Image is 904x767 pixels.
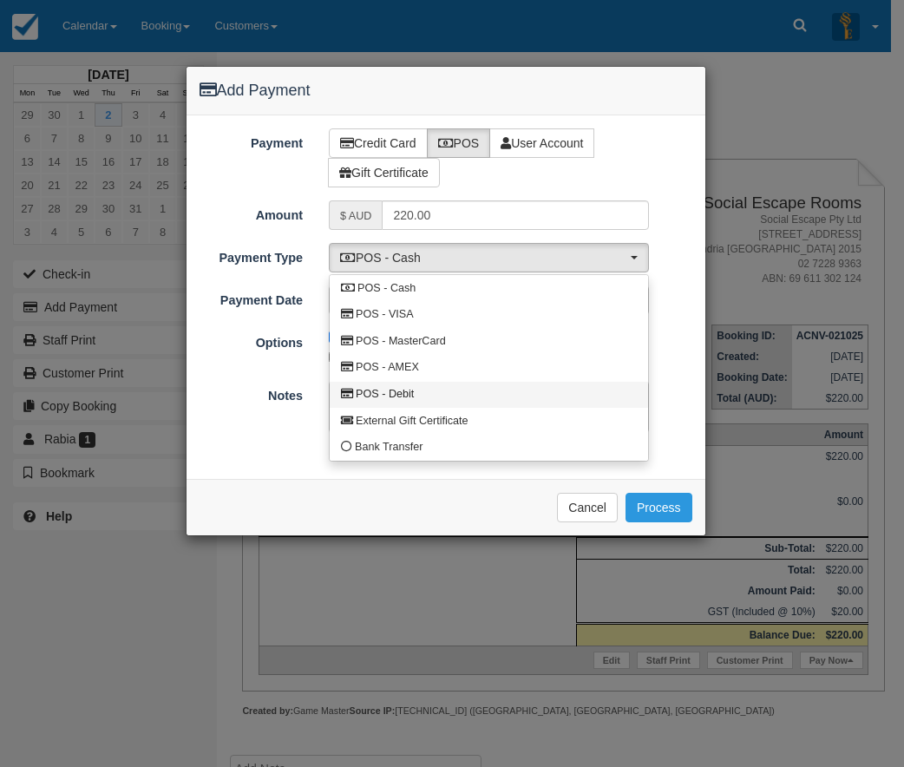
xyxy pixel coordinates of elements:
label: Payment Date [187,285,317,310]
label: Payment [187,128,317,153]
small: $ AUD [340,210,371,222]
label: Notes [187,381,317,405]
button: POS - Cash [329,243,649,272]
label: Gift Certificate [328,158,440,187]
span: POS - Cash [340,249,626,266]
span: POS - AMEX [356,360,419,376]
span: POS - Cash [357,281,416,297]
span: POS - Debit [356,387,414,403]
span: Bank Transfer [355,440,423,456]
button: Process [626,493,692,522]
button: Cancel [557,493,618,522]
label: Credit Card [329,128,428,158]
label: Payment Type [187,243,317,267]
span: POS - VISA [356,307,414,323]
input: Valid amount required. [382,200,648,230]
span: POS - MasterCard [356,334,446,350]
label: User Account [489,128,594,158]
label: Options [187,328,317,352]
label: Amount [187,200,317,225]
label: POS [427,128,491,158]
span: External Gift Certificate [356,414,468,429]
h4: Add Payment [200,80,692,102]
